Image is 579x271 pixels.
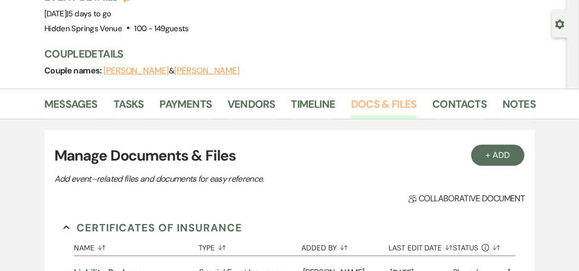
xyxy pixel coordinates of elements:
[388,236,453,256] button: Last Edit Date
[44,8,111,19] span: [DATE]
[471,145,525,166] button: + Add
[44,96,98,119] a: Messages
[69,8,111,19] span: 5 days to go
[227,96,275,119] a: Vendors
[63,220,242,236] button: Certificates of Insurance
[502,96,536,119] a: Notes
[453,236,502,256] button: Status
[433,96,487,119] a: Contacts
[103,67,169,75] button: [PERSON_NAME]
[302,236,389,256] button: Added By
[555,18,565,29] button: Open lead details
[44,23,122,34] span: Hidden Springs Venue
[44,65,103,76] span: Couple names:
[103,66,240,76] span: &
[351,96,416,119] a: Docs & Files
[44,46,557,61] h3: Couple Details
[54,172,424,186] p: Add event–related files and documents for easy reference.
[198,236,302,256] button: Type
[174,67,240,75] button: [PERSON_NAME]
[453,244,478,251] span: Status
[135,23,189,34] span: 100 - 149 guests
[409,192,525,205] span: Collaborative document
[160,96,212,119] a: Payments
[54,145,525,167] h3: Manage Documents & Files
[74,236,198,256] button: Name
[291,96,336,119] a: Timeline
[67,8,111,19] span: |
[113,96,144,119] a: Tasks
